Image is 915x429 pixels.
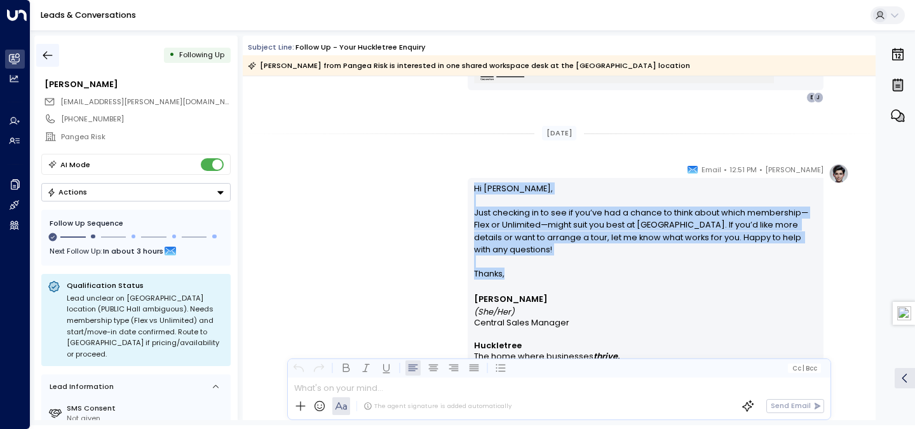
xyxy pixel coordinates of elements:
div: [PHONE_NUMBER] [61,114,230,125]
span: | [803,365,804,372]
div: Follow Up Sequence [50,218,222,229]
span: • [759,163,762,176]
strong: Huckletree [474,340,522,351]
div: Follow up - Your Huckletree Enquiry [295,42,426,53]
span: The home where businesses [474,351,593,362]
div: Lead unclear on [GEOGRAPHIC_DATA] location (PUBLIC Hall ambiguous). Needs membership type (Flex v... [67,293,224,360]
em: (She/Her) [474,306,515,317]
div: Actions [47,187,87,196]
span: Subject Line: [248,42,294,52]
span: • [724,163,727,176]
div: E [806,92,817,102]
p: Qualification Status [67,280,224,290]
a: Leads & Conversations [41,10,136,20]
span: Cc Bcc [792,365,817,372]
img: profile-logo.png [829,163,849,184]
span: 12:51 PM [729,163,757,176]
div: Lead Information [46,381,114,392]
span: [EMAIL_ADDRESS][PERSON_NAME][DOMAIN_NAME] [60,97,243,107]
div: [PERSON_NAME] from Pangea Risk is interested in one shared workspace desk at the [GEOGRAPHIC_DATA... [248,59,690,72]
div: AI Mode [60,158,90,171]
span: jack.brodsky@icloud.com [60,97,231,107]
button: Actions [41,183,231,201]
span: [PERSON_NAME] [765,163,823,176]
div: Pangea Risk [61,132,230,142]
div: J [813,92,823,102]
strong: [PERSON_NAME] [474,294,548,304]
div: • [169,46,175,64]
span: Central Sales Manager [474,317,569,329]
div: The agent signature is added automatically [363,402,512,411]
strong: thrive. [593,351,620,362]
p: Hi [PERSON_NAME], Just checking in to see if you’ve had a chance to think about which membership—... [474,182,818,268]
button: Redo [311,360,327,376]
span: Thanks, [474,268,505,280]
label: SMS Consent [67,403,226,414]
div: Button group with a nested menu [41,183,231,201]
span: Email [701,163,721,176]
div: Not given [67,413,226,424]
button: Undo [291,360,306,376]
span: Following Up [179,50,224,60]
button: Cc|Bcc [788,364,821,373]
span: In about 3 hours [103,244,163,258]
div: [DATE] [542,126,576,140]
div: [PERSON_NAME] [44,78,230,90]
div: Next Follow Up: [50,244,222,258]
